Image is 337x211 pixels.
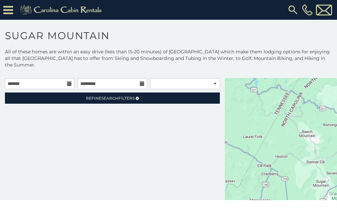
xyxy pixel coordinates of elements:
img: search-regular.svg [287,4,299,16]
span: Search [101,96,118,101]
a: RefineSearchFilters [5,92,220,104]
img: Khaki-logo.png [16,3,107,16]
a: [PHONE_NUMBER] [300,4,314,15]
span: Refine Filters [86,96,135,101]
